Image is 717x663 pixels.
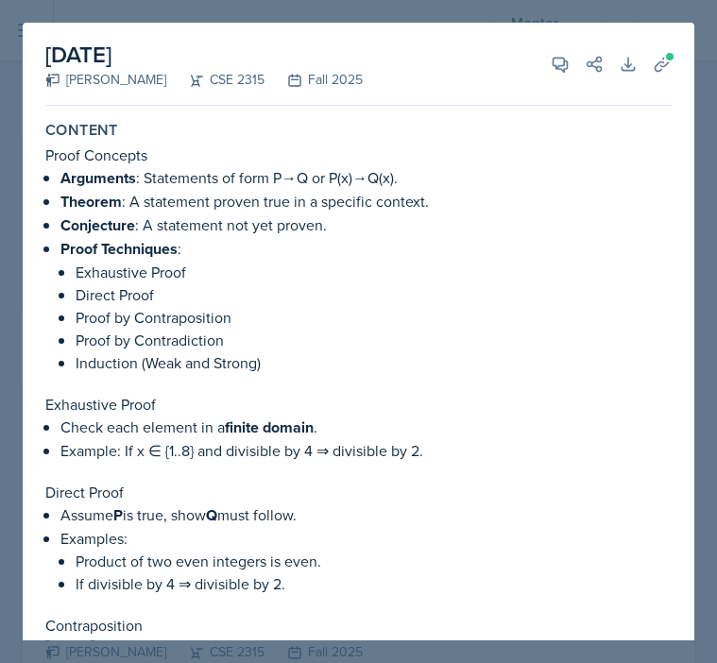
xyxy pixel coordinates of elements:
[225,416,314,438] strong: finite domain
[60,190,672,213] p: : A statement proven true in a specific context.
[206,504,217,526] strong: Q
[45,393,672,416] p: Exhaustive Proof
[60,214,135,236] strong: Conjecture
[45,144,672,166] p: Proof Concepts
[60,416,672,439] p: Check each element in a .
[76,306,672,329] p: Proof by Contraposition
[60,167,136,189] strong: Arguments
[45,481,672,503] p: Direct Proof
[76,572,672,595] p: If divisible by 4 ⇒ divisible by 2.
[60,237,672,261] p: :
[76,261,672,283] p: Exhaustive Proof
[113,504,123,526] strong: P
[60,503,672,527] p: Assume is true, show must follow.
[60,527,672,550] p: Examples:
[60,238,178,260] strong: Proof Techniques
[45,614,672,637] p: Contraposition
[45,38,363,72] h2: [DATE]
[265,70,363,90] div: Fall 2025
[76,550,672,572] p: Product of two even integers is even.
[76,283,672,306] p: Direct Proof
[45,70,166,90] div: [PERSON_NAME]
[60,166,672,190] p: : Statements of form P→Q or P(x)→Q(x).
[60,191,122,212] strong: Theorem
[76,329,672,351] p: Proof by Contradiction
[166,70,265,90] div: CSE 2315
[45,121,118,140] label: Content
[60,637,672,659] p: P → Q is equivalent to ¬Q → ¬P.
[60,439,672,462] p: Example: If x ∈ {1..8} and divisible by 4 ⇒ divisible by 2.
[60,213,672,237] p: : A statement not yet proven.
[76,351,672,374] p: Induction (Weak and Strong)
